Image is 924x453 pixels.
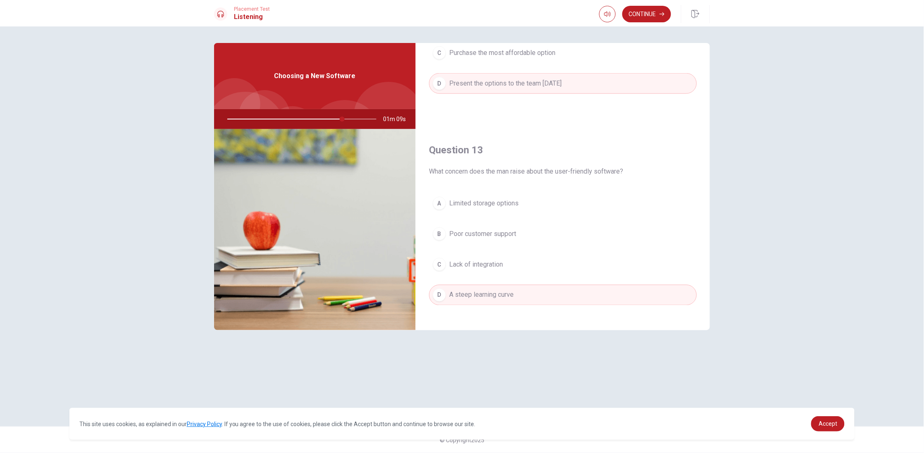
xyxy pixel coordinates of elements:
span: Limited storage options [449,198,519,208]
button: DA steep learning curve [429,285,697,305]
span: Poor customer support [449,229,516,239]
span: A steep learning curve [449,290,514,300]
span: 01m 09s [383,109,412,129]
button: BPoor customer support [429,224,697,244]
div: D [433,288,446,302]
a: Privacy Policy [187,421,222,427]
div: B [433,227,446,241]
div: A [433,197,446,210]
h1: Listening [234,12,270,22]
button: DPresent the options to the team [DATE] [429,73,697,94]
button: CPurchase the most affordable option [429,43,697,63]
span: What concern does the man raise about the user-friendly software? [429,167,697,176]
span: Purchase the most affordable option [449,48,555,58]
button: ALimited storage options [429,193,697,214]
span: © Copyright 2025 [440,437,484,443]
span: Placement Test [234,6,270,12]
button: CLack of integration [429,254,697,275]
span: Lack of integration [449,260,503,269]
div: D [433,77,446,90]
button: Continue [622,6,671,22]
div: cookieconsent [69,408,855,440]
img: Choosing a New Software [214,129,416,330]
span: Choosing a New Software [274,71,356,81]
span: This site uses cookies, as explained in our . If you agree to the use of cookies, please click th... [79,421,476,427]
span: Accept [819,420,837,427]
h4: Question 13 [429,143,697,157]
a: dismiss cookie message [811,416,845,432]
span: Present the options to the team [DATE] [449,79,562,88]
div: C [433,46,446,60]
div: C [433,258,446,271]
